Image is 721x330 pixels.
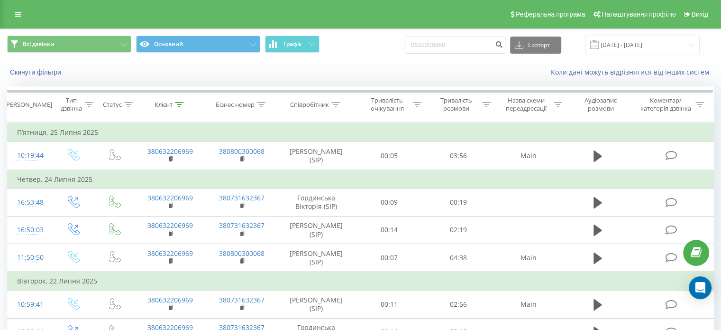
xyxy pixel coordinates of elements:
button: Експорт [510,37,561,54]
span: Реферальна програма [516,10,585,18]
div: 11:50:50 [17,248,42,267]
a: 380800300068 [219,147,265,156]
div: 16:53:48 [17,193,42,212]
td: 00:07 [355,244,424,272]
div: Аудіозапис розмови [573,96,629,113]
div: Бізнес номер [216,101,255,109]
td: Вівторок, 22 Липня 2025 [8,272,714,291]
button: Скинути фільтри [7,68,66,76]
td: 02:56 [424,291,493,318]
div: Тривалість розмови [432,96,480,113]
a: 380632206969 [147,249,193,258]
td: [PERSON_NAME] (SIP) [278,216,355,244]
div: Співробітник [290,101,329,109]
td: [PERSON_NAME] (SIP) [278,142,355,170]
td: Main [493,291,564,318]
div: [PERSON_NAME] [4,101,52,109]
div: Open Intercom Messenger [689,276,712,299]
div: Клієнт [155,101,173,109]
td: [PERSON_NAME] (SIP) [278,244,355,272]
td: Гординська Вікторія (SIP) [278,189,355,216]
td: 00:19 [424,189,493,216]
div: Тип дзвінка [60,96,82,113]
button: Основний [136,36,260,53]
td: 00:14 [355,216,424,244]
span: Всі дзвінки [23,40,54,48]
td: Main [493,244,564,272]
td: П’ятниця, 25 Липня 2025 [8,123,714,142]
input: Пошук за номером [405,37,505,54]
span: Налаштування профілю [602,10,675,18]
a: 380800300068 [219,249,265,258]
td: Main [493,142,564,170]
button: Графік [265,36,319,53]
div: 10:59:41 [17,295,42,314]
td: [PERSON_NAME] (SIP) [278,291,355,318]
div: Коментар/категорія дзвінка [638,96,693,113]
button: Всі дзвінки [7,36,131,53]
td: 03:56 [424,142,493,170]
a: 380632206969 [147,193,193,202]
span: Вихід [692,10,708,18]
td: 04:38 [424,244,493,272]
div: Статус [103,101,122,109]
span: Графік [283,41,302,47]
a: Коли дані можуть відрізнятися вiд інших систем [551,67,714,76]
a: 380731632367 [219,193,265,202]
a: 380632206969 [147,147,193,156]
div: 10:19:44 [17,146,42,165]
td: 00:11 [355,291,424,318]
a: 380632206969 [147,295,193,304]
td: 00:09 [355,189,424,216]
td: 00:05 [355,142,424,170]
td: 02:19 [424,216,493,244]
td: Четвер, 24 Липня 2025 [8,170,714,189]
a: 380731632367 [219,295,265,304]
div: Назва схеми переадресації [502,96,551,113]
a: 380731632367 [219,221,265,230]
div: Тривалість очікування [364,96,411,113]
div: 16:50:03 [17,221,42,239]
a: 380632206969 [147,221,193,230]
